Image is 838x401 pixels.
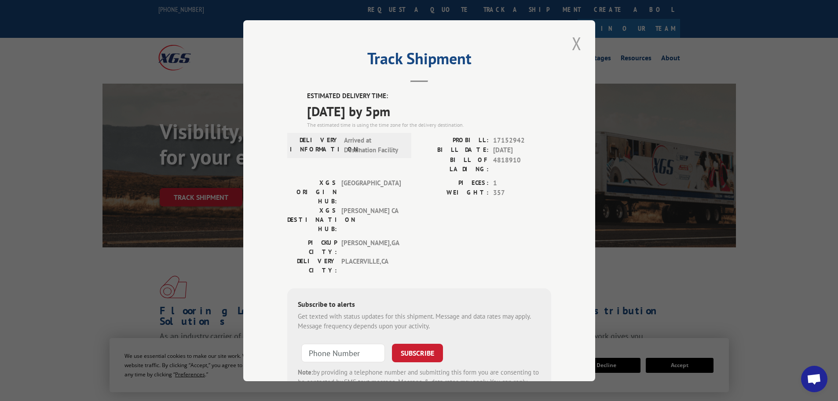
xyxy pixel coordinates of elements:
[419,188,489,198] label: WEIGHT:
[287,206,337,233] label: XGS DESTINATION HUB:
[341,206,401,233] span: [PERSON_NAME] CA
[493,178,551,188] span: 1
[419,145,489,155] label: BILL DATE:
[298,298,541,311] div: Subscribe to alerts
[307,101,551,121] span: [DATE] by 5pm
[298,311,541,331] div: Get texted with status updates for this shipment. Message and data rates may apply. Message frequ...
[301,343,385,362] input: Phone Number
[801,366,827,392] a: Open chat
[341,256,401,275] span: PLACERVILLE , CA
[287,256,337,275] label: DELIVERY CITY:
[298,367,541,397] div: by providing a telephone number and submitting this form you are consenting to be contacted by SM...
[419,178,489,188] label: PIECES:
[287,178,337,206] label: XGS ORIGIN HUB:
[419,155,489,173] label: BILL OF LADING:
[307,121,551,129] div: The estimated time is using the time zone for the delivery destination.
[290,135,340,155] label: DELIVERY INFORMATION:
[493,135,551,145] span: 17152942
[287,238,337,256] label: PICKUP CITY:
[569,31,584,55] button: Close modal
[307,91,551,101] label: ESTIMATED DELIVERY TIME:
[493,145,551,155] span: [DATE]
[298,368,313,376] strong: Note:
[287,52,551,69] h2: Track Shipment
[344,135,403,155] span: Arrived at Destination Facility
[341,178,401,206] span: [GEOGRAPHIC_DATA]
[493,188,551,198] span: 357
[341,238,401,256] span: [PERSON_NAME] , GA
[392,343,443,362] button: SUBSCRIBE
[493,155,551,173] span: 4818910
[419,135,489,145] label: PROBILL:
